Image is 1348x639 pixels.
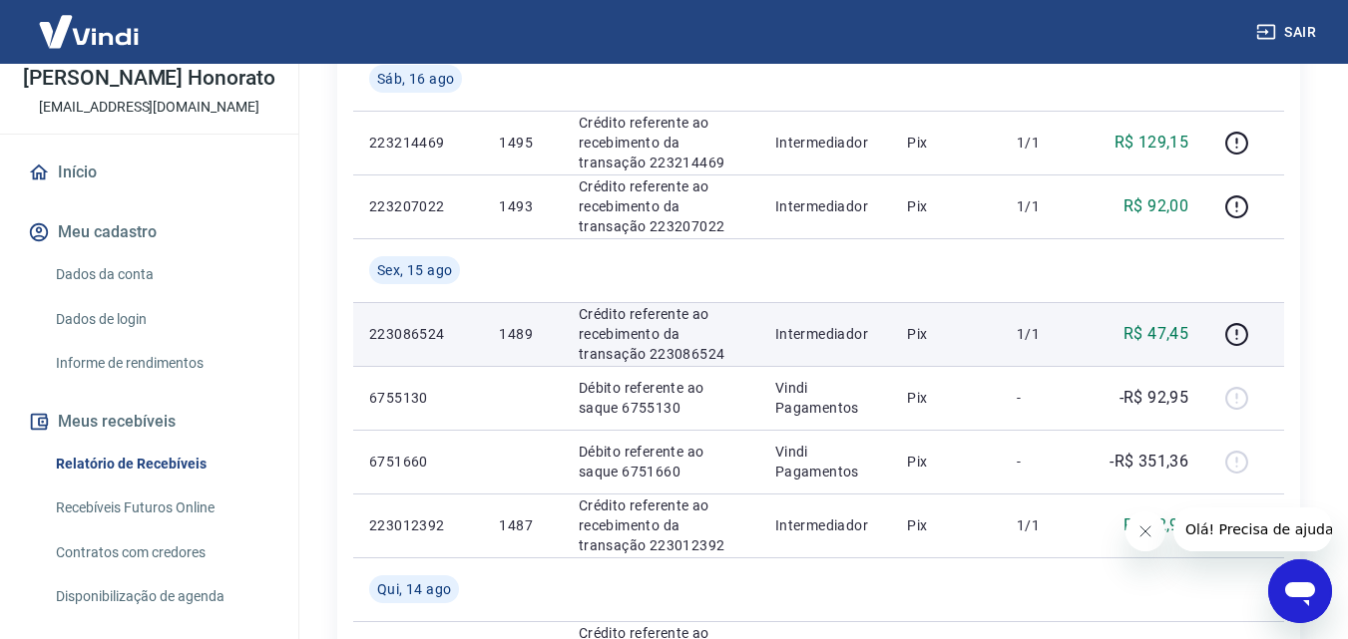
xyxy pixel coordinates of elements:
span: Sáb, 16 ago [377,69,454,89]
p: Vindi Pagamentos [775,378,876,418]
p: Pix [907,196,985,216]
p: 1495 [499,133,546,153]
p: R$ 129,15 [1115,131,1189,155]
p: 6755130 [369,388,467,408]
p: 1/1 [1017,515,1076,535]
img: Vindi [24,1,154,62]
p: 1493 [499,196,546,216]
p: Crédito referente ao recebimento da transação 223012392 [579,495,743,555]
p: Intermediador [775,324,876,344]
a: Dados da conta [48,254,274,295]
p: Intermediador [775,133,876,153]
p: Crédito referente ao recebimento da transação 223214469 [579,113,743,172]
p: Pix [907,324,985,344]
p: -R$ 351,36 [1110,450,1188,474]
p: 6751660 [369,452,467,472]
p: Débito referente ao saque 6755130 [579,378,743,418]
p: 223086524 [369,324,467,344]
p: Pix [907,133,985,153]
p: Crédito referente ao recebimento da transação 223086524 [579,304,743,364]
a: Contratos com credores [48,532,274,573]
p: - [1017,388,1076,408]
p: 1/1 [1017,196,1076,216]
a: Dados de login [48,299,274,340]
a: Recebíveis Futuros Online [48,487,274,528]
p: Pix [907,452,985,472]
p: Intermediador [775,196,876,216]
p: R$ 92,95 [1123,513,1188,537]
p: Débito referente ao saque 6751660 [579,442,743,481]
p: Pix [907,388,985,408]
button: Meus recebíveis [24,400,274,444]
iframe: Fechar mensagem [1125,511,1165,551]
p: Vindi Pagamentos [775,442,876,481]
p: 1489 [499,324,546,344]
button: Meu cadastro [24,210,274,254]
p: [EMAIL_ADDRESS][DOMAIN_NAME] [39,97,259,118]
span: Qui, 14 ago [377,579,451,599]
a: Relatório de Recebíveis [48,444,274,484]
p: 223207022 [369,196,467,216]
p: [PERSON_NAME] Honorato [23,68,275,89]
p: R$ 92,00 [1123,194,1188,218]
p: 1/1 [1017,324,1076,344]
iframe: Botão para abrir a janela de mensagens [1268,559,1332,623]
p: Pix [907,515,985,535]
p: 223012392 [369,515,467,535]
p: 1487 [499,515,546,535]
p: 1/1 [1017,133,1076,153]
iframe: Mensagem da empresa [1173,507,1332,551]
p: R$ 47,45 [1123,322,1188,346]
span: Sex, 15 ago [377,260,452,280]
a: Informe de rendimentos [48,343,274,384]
p: Intermediador [775,515,876,535]
p: 223214469 [369,133,467,153]
p: Crédito referente ao recebimento da transação 223207022 [579,176,743,236]
p: - [1017,452,1076,472]
span: Olá! Precisa de ajuda? [12,14,168,30]
button: Sair [1252,14,1324,51]
a: Início [24,151,274,194]
p: -R$ 92,95 [1120,386,1189,410]
a: Disponibilização de agenda [48,576,274,617]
